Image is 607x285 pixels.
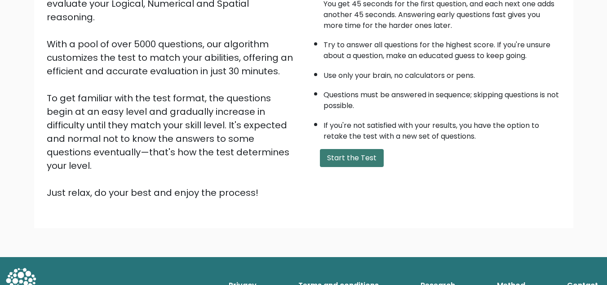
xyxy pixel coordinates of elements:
[323,85,561,111] li: Questions must be answered in sequence; skipping questions is not possible.
[323,35,561,61] li: Try to answer all questions for the highest score. If you're unsure about a question, make an edu...
[323,66,561,81] li: Use only your brain, no calculators or pens.
[320,149,384,167] button: Start the Test
[323,116,561,142] li: If you're not satisfied with your results, you have the option to retake the test with a new set ...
